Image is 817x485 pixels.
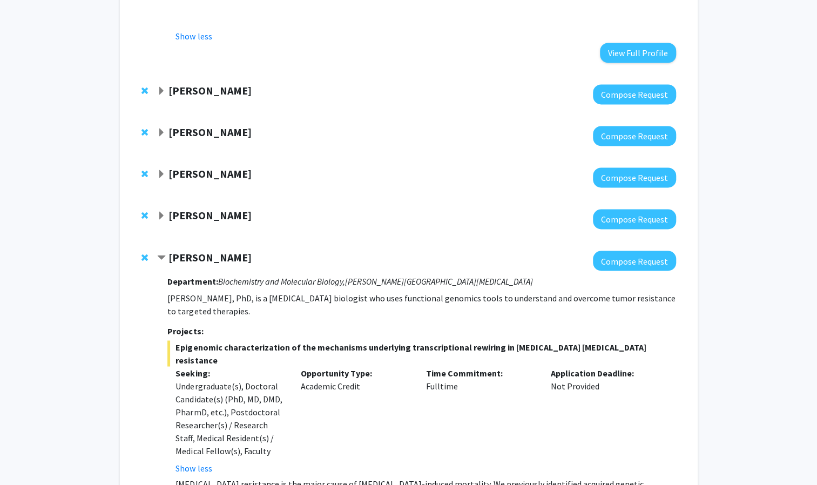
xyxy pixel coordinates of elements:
strong: Department: [167,275,218,286]
span: Expand Michael Wolfgang Bookmark [157,170,166,179]
div: Undergraduate(s), Doctoral Candidate(s) (PhD, MD, DMD, PharmD, etc.), Postdoctoral Researcher(s) ... [175,379,285,457]
span: Remove Shinuo Weng from bookmarks [141,86,148,95]
button: Show less [175,461,212,474]
span: Expand Shinuo Weng Bookmark [157,87,166,96]
strong: [PERSON_NAME] [168,167,252,180]
span: Contract Utthara Nayar Bookmark [157,253,166,262]
div: Fulltime [417,366,543,474]
button: Compose Request to Shinuo Weng [593,84,676,104]
span: Remove Michael Wolfgang from bookmarks [141,170,148,178]
span: Remove Erika Matunis from bookmarks [141,128,148,137]
span: Expand Michael Beer Bookmark [157,212,166,220]
p: Opportunity Type: [301,366,410,379]
span: Remove Michael Beer from bookmarks [141,211,148,220]
button: View Full Profile [600,43,676,63]
button: Show less [175,30,212,43]
span: Epigenomic characterization of the mechanisms underlying transcriptional rewiring in [MEDICAL_DAT... [167,340,676,366]
strong: Projects: [167,325,203,336]
span: Remove Utthara Nayar from bookmarks [141,253,148,261]
p: Application Deadline: [551,366,660,379]
p: Seeking: [175,366,285,379]
i: [PERSON_NAME][GEOGRAPHIC_DATA][MEDICAL_DATA] [345,275,532,286]
span: Expand Erika Matunis Bookmark [157,129,166,137]
strong: [PERSON_NAME] [168,250,252,264]
iframe: Chat [8,436,46,477]
strong: [PERSON_NAME] [168,208,252,222]
strong: [PERSON_NAME] [168,84,252,97]
strong: [PERSON_NAME] [168,125,252,139]
p: [PERSON_NAME], PhD, is a [MEDICAL_DATA] biologist who uses functional genomics tools to understan... [167,291,676,317]
button: Compose Request to Erika Matunis [593,126,676,146]
button: Compose Request to Michael Wolfgang [593,167,676,187]
div: Not Provided [543,366,668,474]
p: Time Commitment: [426,366,535,379]
button: Compose Request to Michael Beer [593,209,676,229]
i: Biochemistry and Molecular Biology, [218,275,345,286]
div: Academic Credit [293,366,418,474]
button: Compose Request to Utthara Nayar [593,251,676,271]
